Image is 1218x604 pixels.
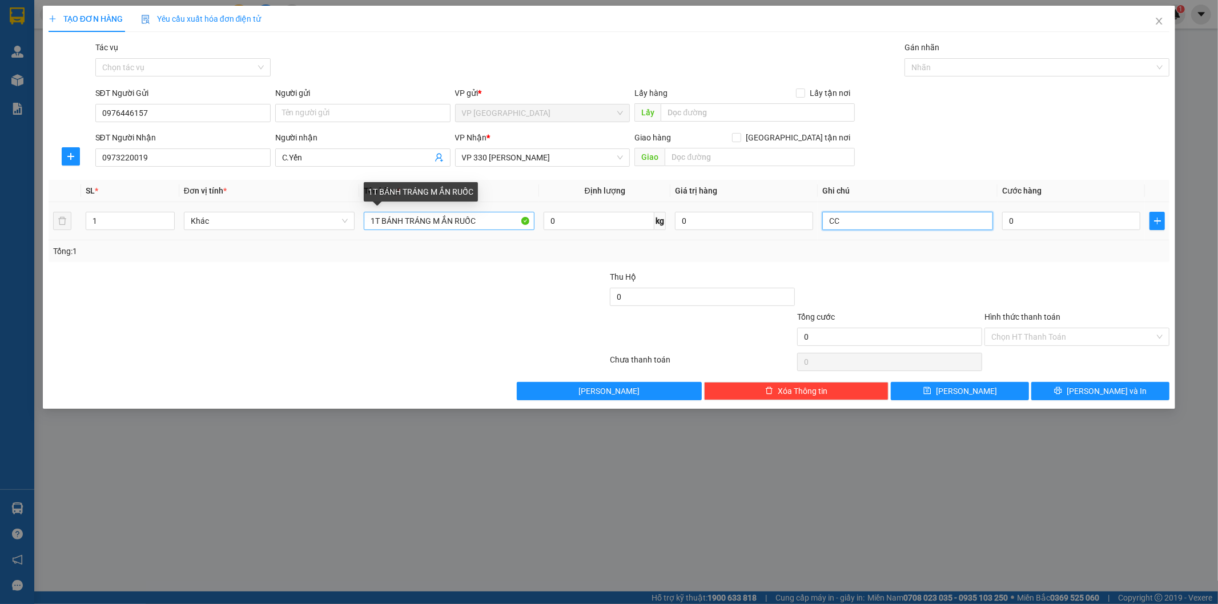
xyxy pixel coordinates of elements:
[797,312,835,321] span: Tổng cước
[675,186,717,195] span: Giá trị hàng
[665,148,855,166] input: Dọc đường
[984,312,1060,321] label: Hình thức thanh toán
[585,186,625,195] span: Định lượng
[53,212,71,230] button: delete
[364,182,478,202] div: 1T BÁNH TRÁNG M ẮN RUỐC
[634,133,671,142] span: Giao hàng
[822,212,993,230] input: Ghi Chú
[275,87,451,99] div: Người gửi
[517,382,702,400] button: [PERSON_NAME]
[609,353,797,373] div: Chưa thanh toán
[191,212,348,229] span: Khác
[923,386,931,396] span: save
[805,87,855,99] span: Lấy tận nơi
[435,153,444,162] span: user-add
[905,43,939,52] label: Gán nhãn
[1150,216,1164,226] span: plus
[936,385,997,397] span: [PERSON_NAME]
[86,186,95,195] span: SL
[1031,382,1169,400] button: printer[PERSON_NAME] và In
[95,131,271,144] div: SĐT Người Nhận
[141,14,262,23] span: Yêu cầu xuất hóa đơn điện tử
[1067,385,1147,397] span: [PERSON_NAME] và In
[661,103,855,122] input: Dọc đường
[765,386,773,396] span: delete
[741,131,855,144] span: [GEOGRAPHIC_DATA] tận nơi
[62,152,79,161] span: plus
[675,212,813,230] input: 0
[462,104,624,122] span: VP Đà Lạt
[1002,186,1042,195] span: Cước hàng
[891,382,1029,400] button: save[PERSON_NAME]
[49,15,57,23] span: plus
[49,14,123,23] span: TẠO ĐƠN HÀNG
[62,147,80,166] button: plus
[455,133,487,142] span: VP Nhận
[462,149,624,166] span: VP 330 Lê Duẫn
[704,382,889,400] button: deleteXóa Thông tin
[1155,17,1164,26] span: close
[95,87,271,99] div: SĐT Người Gửi
[634,148,665,166] span: Giao
[1149,212,1165,230] button: plus
[818,180,998,202] th: Ghi chú
[364,212,534,230] input: VD: Bàn, Ghế
[654,212,666,230] span: kg
[275,131,451,144] div: Người nhận
[578,385,640,397] span: [PERSON_NAME]
[634,88,668,98] span: Lấy hàng
[141,15,150,24] img: icon
[610,272,636,281] span: Thu Hộ
[778,385,827,397] span: Xóa Thông tin
[1054,386,1062,396] span: printer
[53,245,470,257] div: Tổng: 1
[95,43,118,52] label: Tác vụ
[455,87,630,99] div: VP gửi
[184,186,227,195] span: Đơn vị tính
[634,103,661,122] span: Lấy
[1143,6,1175,38] button: Close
